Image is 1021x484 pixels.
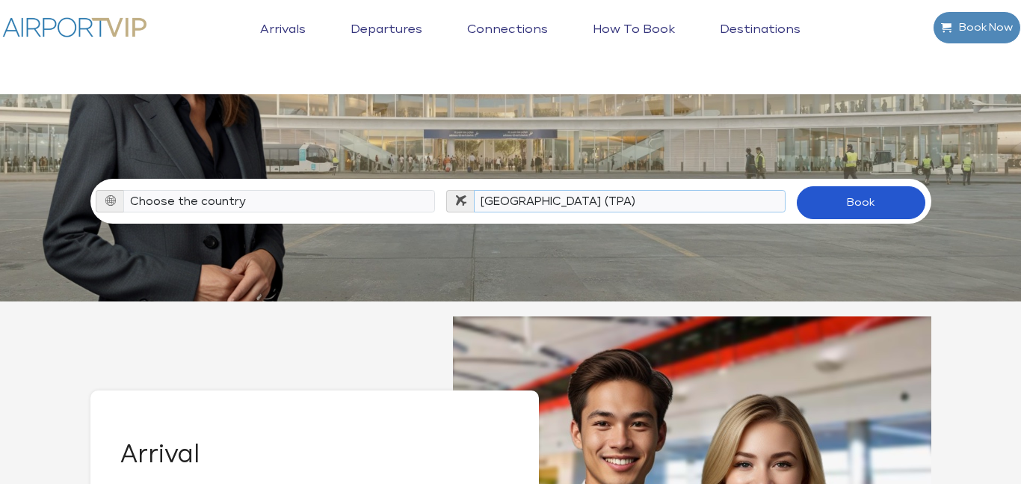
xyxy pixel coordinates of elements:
a: Book Now [933,11,1021,44]
h2: Arrival [120,443,509,467]
a: Destinations [716,22,804,60]
a: How to book [589,22,679,60]
span: Book Now [951,12,1013,43]
a: Arrivals [256,22,309,60]
a: Departures [347,22,426,60]
button: Book [797,186,926,219]
a: Connections [463,22,552,60]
